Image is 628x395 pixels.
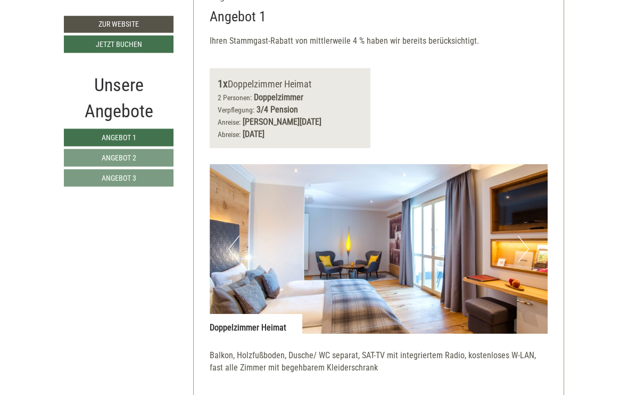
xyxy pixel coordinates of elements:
span: Angebot 3 [102,174,136,182]
small: 2 Personen: [218,94,252,102]
a: Jetzt buchen [64,36,173,53]
small: Verpflegung: [218,106,254,115]
div: Doppelzimmer Heimat [218,77,363,92]
button: Previous [228,236,239,263]
span: Angebot 2 [102,154,136,162]
span: Angebot 1 [102,133,136,142]
button: Next [518,236,529,263]
b: 3/4 Pension [257,105,298,115]
b: [DATE] [243,130,265,140]
p: Ihren Stammgast-Rabatt von mittlerweile 4 % haben wir bereits berücksichtigt. [210,36,548,48]
small: Anreise: [218,118,241,127]
img: image [210,165,548,334]
div: Angebot 1 [210,7,266,27]
p: Balkon, Holzfußboden, Dusche/ WC separat, SAT-TV mit integriertem Radio, kostenloses W-LAN, fast ... [210,350,548,387]
div: Unsere Angebote [64,72,173,124]
small: Abreise: [218,131,241,139]
a: Zur Website [64,16,173,33]
b: [PERSON_NAME][DATE] [243,117,321,127]
b: Doppelzimmer [254,93,303,103]
b: 1x [218,78,228,91]
div: Doppelzimmer Heimat [210,315,302,335]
